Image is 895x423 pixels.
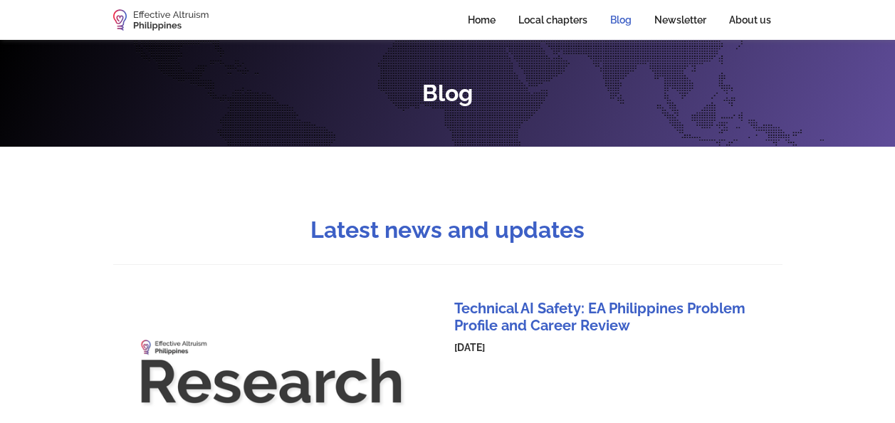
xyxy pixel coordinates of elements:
a: Technical AI Safety: EA Philippines Problem Profile and Career Review [454,300,763,325]
a: Blog [599,4,643,36]
a: Local chapters [507,4,599,36]
h2: Blog [422,80,473,106]
div: [DATE] [454,340,763,355]
h2: Latest news and updates [310,217,585,243]
a: About us [718,4,783,36]
a: Newsletter [643,4,718,36]
h4: Technical AI Safety: EA Philippines Problem Profile and Career Review [454,300,763,334]
a: Home [456,4,507,36]
a: home [113,9,209,31]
